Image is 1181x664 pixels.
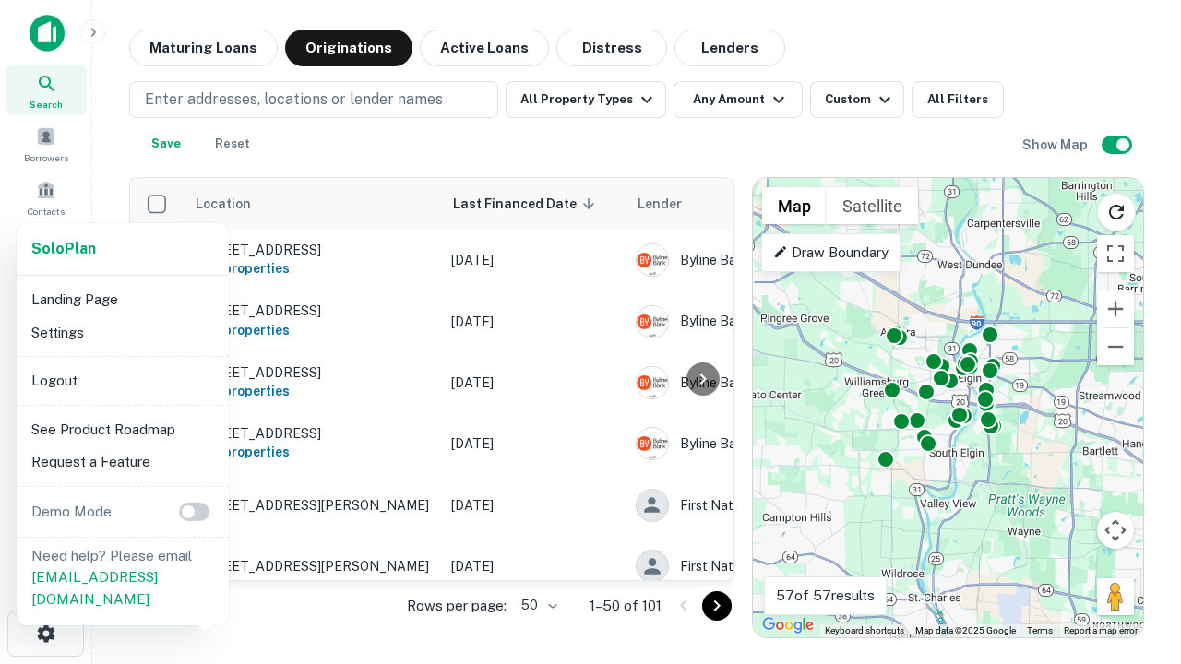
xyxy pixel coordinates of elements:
p: Demo Mode [24,501,119,523]
a: [EMAIL_ADDRESS][DOMAIN_NAME] [31,569,158,607]
li: Landing Page [24,283,221,316]
li: Logout [24,364,221,397]
p: Need help? Please email [31,545,214,611]
li: Settings [24,316,221,350]
a: SoloPlan [31,238,96,260]
li: See Product Roadmap [24,413,221,446]
strong: Solo Plan [31,240,96,257]
iframe: Chat Widget [1089,457,1181,546]
li: Request a Feature [24,445,221,479]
